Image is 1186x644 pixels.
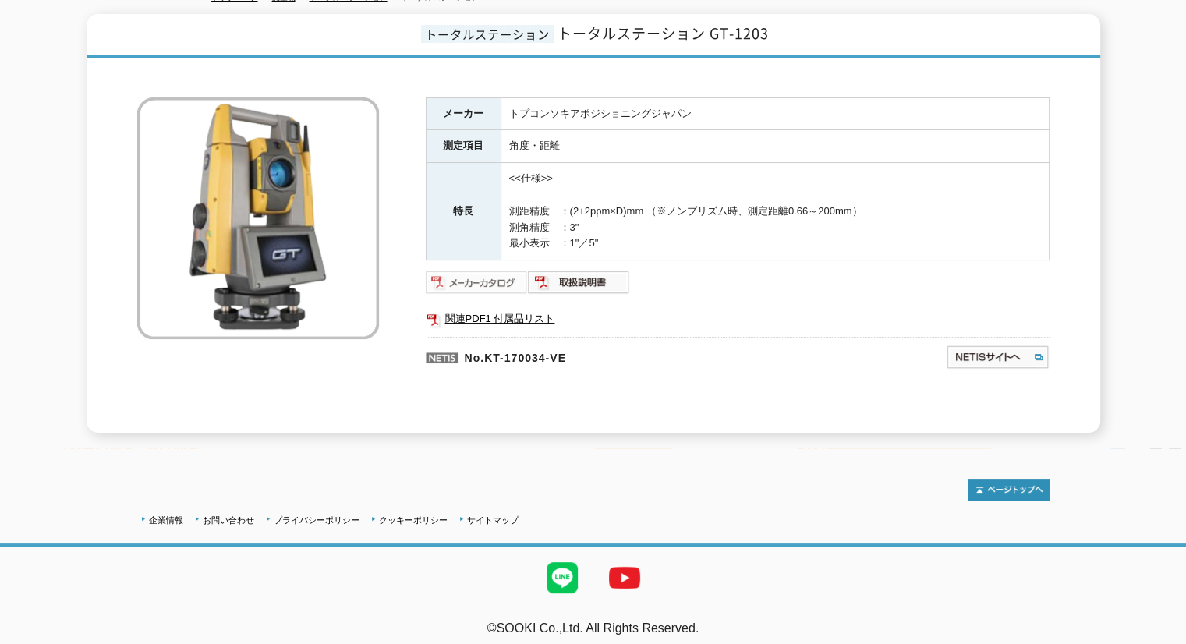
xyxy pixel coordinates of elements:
img: 取扱説明書 [528,270,630,295]
td: <<仕様>> 測距精度 ：(2+2ppm×D)mm （※ノンプリズム時、測定距離0.66～200mm） 測角精度 ：3" 最小表示 ：1"／5" [501,163,1049,260]
td: 角度・距離 [501,130,1049,163]
img: トータルステーション GT-1203 [137,97,379,339]
a: サイトマップ [467,515,519,525]
a: 企業情報 [149,515,183,525]
th: メーカー [426,97,501,130]
a: プライバシーポリシー [274,515,359,525]
th: 特長 [426,163,501,260]
td: トプコンソキアポジショニングジャパン [501,97,1049,130]
img: メーカーカタログ [426,270,528,295]
img: LINE [531,547,593,609]
span: トータルステーション [421,25,554,43]
span: トータルステーション GT-1203 [558,23,769,44]
a: クッキーポリシー [379,515,448,525]
img: トップページへ [968,479,1050,501]
a: 取扱説明書 [528,280,630,292]
img: YouTube [593,547,656,609]
p: No.KT-170034-VE [426,337,795,374]
th: 測定項目 [426,130,501,163]
a: 関連PDF1 付属品リスト [426,309,1050,329]
img: NETISサイトへ [946,345,1050,370]
a: お問い合わせ [203,515,254,525]
a: メーカーカタログ [426,280,528,292]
